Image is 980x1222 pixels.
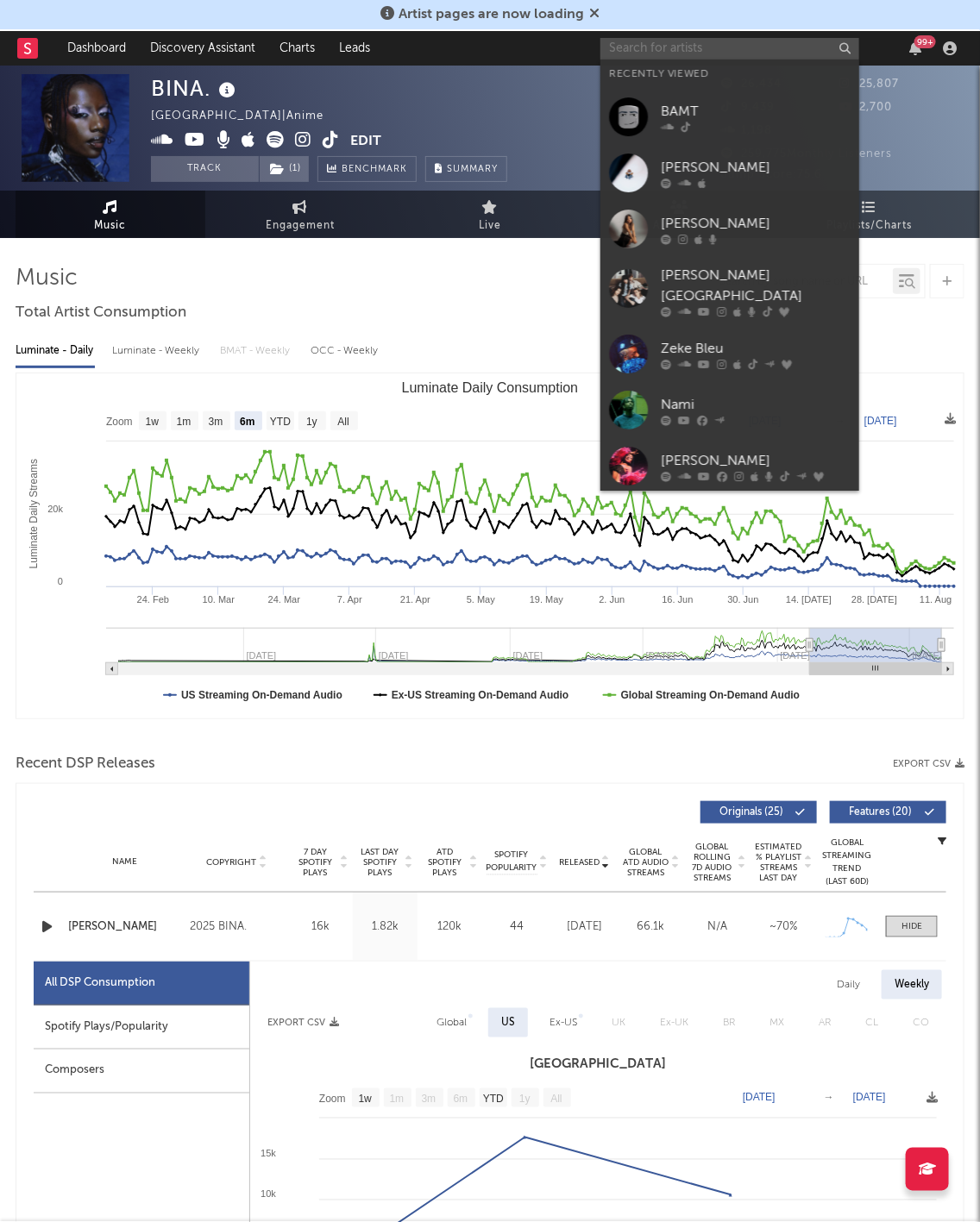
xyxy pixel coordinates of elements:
[728,594,759,605] text: 30. Jun
[261,1189,276,1200] text: 10k
[661,451,851,472] div: [PERSON_NAME]
[840,102,893,113] span: 2,700
[830,801,946,824] button: Features(20)
[600,594,625,605] text: 2. Jun
[585,191,775,238] a: Audience
[827,216,913,236] span: Playlists/Charts
[437,1012,467,1033] div: Global
[663,594,694,605] text: 16. Jun
[600,326,859,382] a: Zeke Bleu
[402,380,579,395] text: Luminate Daily Consumption
[909,41,921,55] button: 99+
[357,847,403,878] span: Last Day Spotify Plays
[913,650,943,661] text: [DATE]
[209,417,223,429] text: 3m
[786,594,832,605] text: 14. [DATE]
[16,191,205,238] a: Music
[395,191,585,238] a: Live
[600,38,859,60] input: Search for artists
[34,1050,249,1094] div: Composers
[661,158,851,179] div: [PERSON_NAME]
[550,1094,562,1106] text: All
[622,847,669,878] span: Global ATD Audio Streams
[137,594,169,605] text: 24. Feb
[688,918,746,936] div: N/A
[422,847,468,878] span: ATD Spotify Plays
[151,106,343,127] div: [GEOGRAPHIC_DATA] | Anime
[34,962,249,1006] div: All DSP Consumption
[755,918,813,936] div: ~ 70 %
[138,31,267,66] a: Discovery Assistant
[106,417,133,429] text: Zoom
[479,216,501,236] span: Live
[920,594,952,605] text: 11. Aug
[556,918,613,936] div: [DATE]
[58,576,63,586] text: 0
[240,417,254,429] text: 6m
[824,970,873,1000] div: Daily
[864,415,897,427] text: [DATE]
[712,807,791,818] span: Originals ( 25 )
[399,8,584,22] span: Artist pages are now loading
[270,417,291,429] text: YTD
[743,1092,776,1104] text: [DATE]
[311,336,380,366] div: OCC - Weekly
[359,1094,373,1106] text: 1w
[16,336,95,366] div: Luminate - Daily
[319,1094,346,1106] text: Zoom
[559,857,600,868] span: Released
[600,145,859,201] a: [PERSON_NAME]
[317,156,417,182] a: Benchmark
[447,165,498,174] span: Summary
[151,74,240,103] div: BINA.
[95,216,127,236] span: Music
[177,417,192,429] text: 1m
[28,459,40,568] text: Luminate Daily Streams
[661,395,851,416] div: Nami
[853,1092,886,1104] text: [DATE]
[206,857,256,868] span: Copyright
[55,31,138,66] a: Dashboard
[914,35,936,48] div: 99 +
[661,339,851,360] div: Zeke Bleu
[337,417,349,429] text: All
[292,918,349,936] div: 16k
[267,31,327,66] a: Charts
[483,1094,504,1106] text: YTD
[609,64,851,85] div: Recently Viewed
[467,594,496,605] text: 5. May
[45,973,155,993] div: All DSP Consumption
[357,918,413,936] div: 1.82k
[550,1012,577,1033] div: Ex-US
[600,382,859,438] a: Nami
[661,102,851,122] div: BAMT
[306,417,317,429] text: 1y
[501,1012,515,1033] div: US
[840,78,900,90] span: 25,807
[350,131,381,153] button: Edit
[205,191,395,238] a: Engagement
[841,807,920,818] span: Features ( 20 )
[47,504,63,514] text: 20k
[342,160,407,180] span: Benchmark
[181,689,342,701] text: US Streaming On-Demand Audio
[600,201,859,257] a: [PERSON_NAME]
[203,594,236,605] text: 10. Mar
[327,31,382,66] a: Leads
[422,918,478,936] div: 120k
[68,855,181,868] div: Name
[266,216,335,236] span: Engagement
[530,594,564,605] text: 19. May
[68,918,181,936] div: [PERSON_NAME]
[851,594,897,605] text: 28. [DATE]
[151,156,259,182] button: Track
[250,1055,946,1075] h3: [GEOGRAPHIC_DATA]
[34,1006,249,1050] div: Spotify Plays/Popularity
[454,1094,468,1106] text: 6m
[16,303,186,323] span: Total Artist Consumption
[260,156,309,182] button: (1)
[755,842,802,883] span: Estimated % Playlist Streams Last Day
[422,1094,437,1106] text: 3m
[337,594,362,605] text: 7. Apr
[16,373,963,718] svg: Luminate Daily Consumption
